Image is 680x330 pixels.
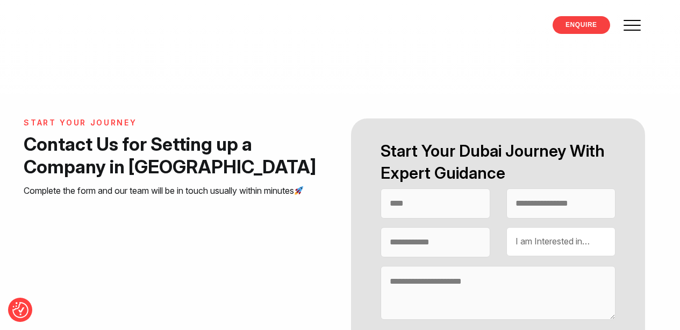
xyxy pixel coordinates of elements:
img: svg+xml;nitro-empty-id=MTU3OjExNQ==-1;base64,PHN2ZyB2aWV3Qm94PSIwIDAgNzU4IDI1MSIgd2lkdGg9Ijc1OCIg... [32,15,112,41]
img: Revisit consent button [12,302,28,318]
span: I am Interested in… [516,236,590,247]
img: 🚀 [295,186,303,195]
h2: Start Your Dubai Journey With Expert Guidance [381,140,615,184]
button: Consent Preferences [12,302,28,318]
p: Complete the form and our team will be in touch usually within minutes [24,184,327,198]
h1: Contact Us for Setting up a Company in [GEOGRAPHIC_DATA] [24,133,327,178]
a: ENQUIRE [553,16,610,34]
h6: START YOUR JOURNEY [24,118,327,128]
